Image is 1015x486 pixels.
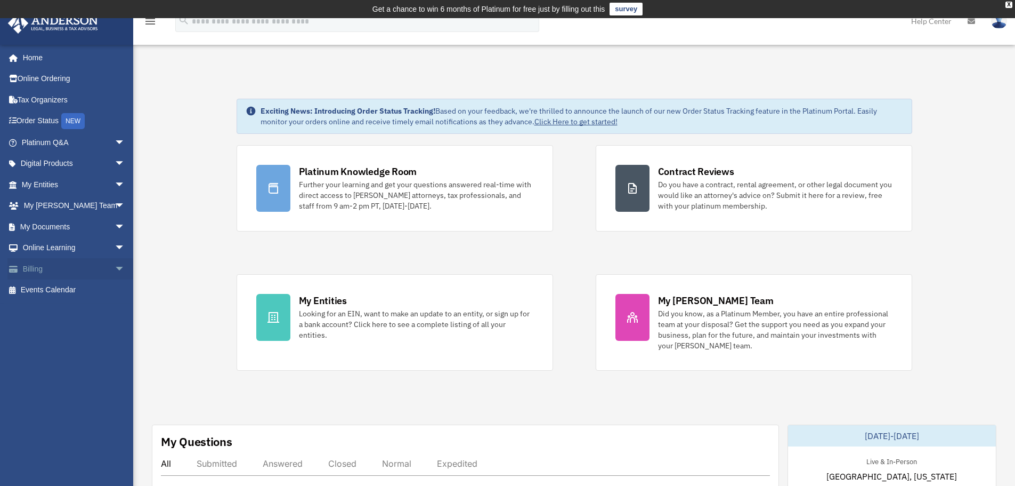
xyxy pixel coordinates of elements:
div: Platinum Knowledge Room [299,165,417,178]
div: Do you have a contract, rental agreement, or other legal document you would like an attorney's ad... [658,179,892,211]
div: My Questions [161,434,232,450]
a: Click Here to get started! [534,117,618,126]
strong: Exciting News: Introducing Order Status Tracking! [261,106,435,116]
span: arrow_drop_down [115,174,136,196]
a: Digital Productsarrow_drop_down [7,153,141,174]
div: Answered [263,458,303,469]
i: menu [144,15,157,28]
div: close [1005,2,1012,8]
span: arrow_drop_down [115,216,136,238]
div: Contract Reviews [658,165,734,178]
a: Platinum Q&Aarrow_drop_down [7,132,141,153]
span: arrow_drop_down [115,237,136,259]
div: Closed [328,458,356,469]
i: search [178,14,190,26]
span: arrow_drop_down [115,153,136,175]
div: Further your learning and get your questions answered real-time with direct access to [PERSON_NAM... [299,179,533,211]
div: Normal [382,458,411,469]
div: Did you know, as a Platinum Member, you have an entire professional team at your disposal? Get th... [658,308,892,351]
div: All [161,458,171,469]
a: menu [144,19,157,28]
a: Online Ordering [7,68,141,90]
span: arrow_drop_down [115,195,136,217]
div: Live & In-Person [858,455,925,466]
a: Contract Reviews Do you have a contract, rental agreement, or other legal document you would like... [596,145,912,232]
a: My [PERSON_NAME] Team Did you know, as a Platinum Member, you have an entire professional team at... [596,274,912,371]
a: Order StatusNEW [7,110,141,132]
img: Anderson Advisors Platinum Portal [5,13,101,34]
a: Home [7,47,136,68]
a: Online Learningarrow_drop_down [7,237,141,259]
div: Looking for an EIN, want to make an update to an entity, or sign up for a bank account? Click her... [299,308,533,340]
a: My [PERSON_NAME] Teamarrow_drop_down [7,195,141,217]
span: arrow_drop_down [115,132,136,154]
a: Tax Organizers [7,89,141,110]
div: NEW [61,113,85,129]
div: [DATE]-[DATE] [788,425,996,447]
a: My Entitiesarrow_drop_down [7,174,141,195]
div: Based on your feedback, we're thrilled to announce the launch of our new Order Status Tracking fe... [261,106,903,127]
a: Events Calendar [7,280,141,301]
div: My Entities [299,294,347,307]
div: Submitted [197,458,237,469]
span: arrow_drop_down [115,258,136,280]
div: My [PERSON_NAME] Team [658,294,774,307]
img: User Pic [991,13,1007,29]
a: Billingarrow_drop_down [7,258,141,280]
a: My Entities Looking for an EIN, want to make an update to an entity, or sign up for a bank accoun... [237,274,553,371]
div: Get a chance to win 6 months of Platinum for free just by filling out this [372,3,605,15]
a: My Documentsarrow_drop_down [7,216,141,237]
a: Platinum Knowledge Room Further your learning and get your questions answered real-time with dire... [237,145,553,232]
span: [GEOGRAPHIC_DATA], [US_STATE] [826,470,957,483]
a: survey [610,3,643,15]
div: Expedited [437,458,477,469]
